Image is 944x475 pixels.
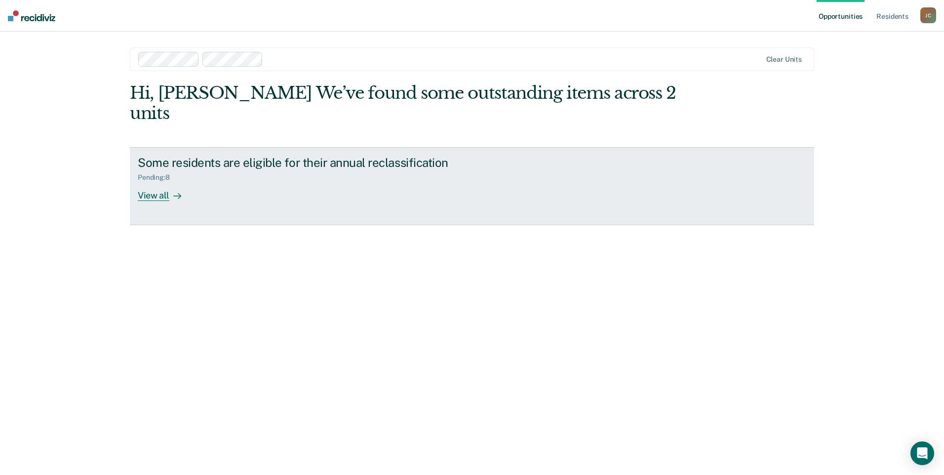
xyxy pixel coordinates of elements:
img: Recidiviz [8,10,55,21]
div: Open Intercom Messenger [910,441,934,465]
div: J C [920,7,936,23]
div: Some residents are eligible for their annual reclassification [138,156,484,170]
a: Some residents are eligible for their annual reclassificationPending:8View all [130,147,814,225]
div: View all [138,182,193,201]
div: Clear units [766,55,802,64]
div: Hi, [PERSON_NAME] We’ve found some outstanding items across 2 units [130,83,677,123]
button: JC [920,7,936,23]
div: Pending : 8 [138,173,178,182]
